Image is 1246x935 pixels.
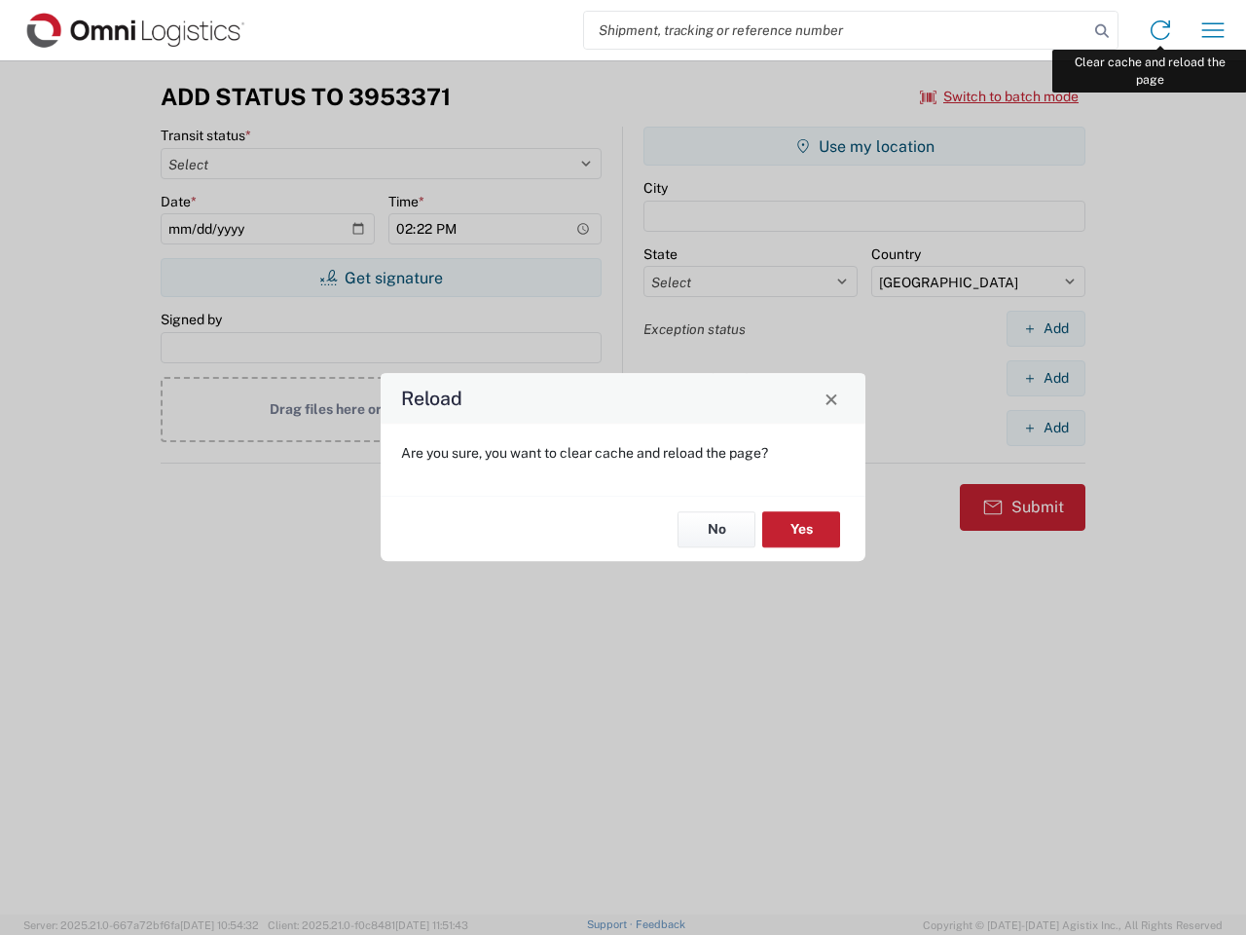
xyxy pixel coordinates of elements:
button: Close [818,385,845,412]
input: Shipment, tracking or reference number [584,12,1088,49]
h4: Reload [401,385,462,413]
button: No [678,511,755,547]
button: Yes [762,511,840,547]
p: Are you sure, you want to clear cache and reload the page? [401,444,845,462]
